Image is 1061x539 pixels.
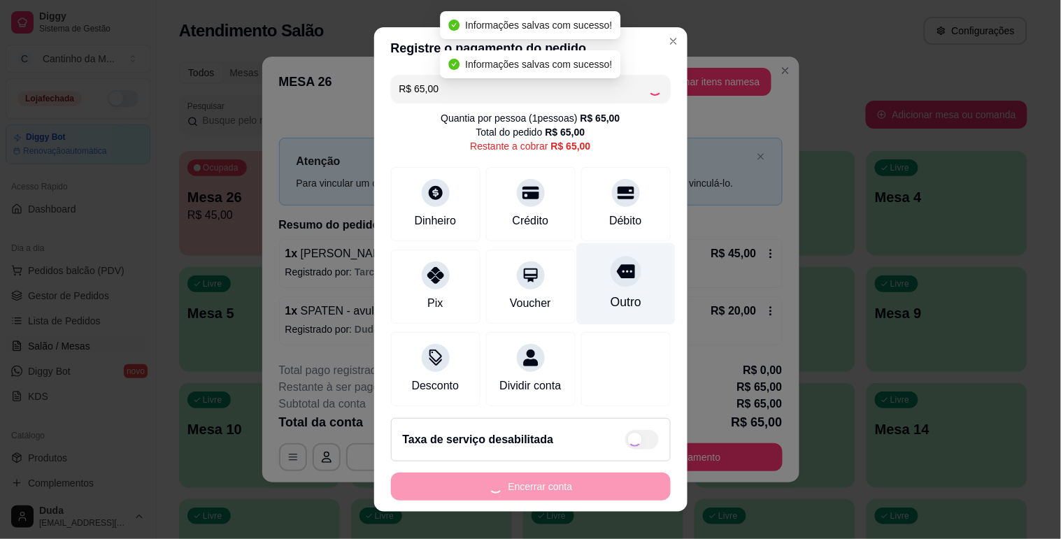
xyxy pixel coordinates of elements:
[441,111,620,125] div: Quantia por pessoa ( 1 pessoas)
[465,59,612,70] span: Informações salvas com sucesso!
[412,378,460,394] div: Desconto
[662,30,685,52] button: Close
[374,27,688,69] header: Registre o pagamento do pedido
[510,295,551,312] div: Voucher
[610,293,641,311] div: Outro
[399,75,648,103] input: Ex.: hambúrguer de cordeiro
[415,213,457,229] div: Dinheiro
[499,378,561,394] div: Dividir conta
[427,295,443,312] div: Pix
[551,139,591,153] div: R$ 65,00
[476,125,585,139] div: Total do pedido
[403,431,554,448] h2: Taxa de serviço desabilitada
[648,82,662,96] div: Loading
[513,213,549,229] div: Crédito
[609,213,641,229] div: Débito
[465,20,612,31] span: Informações salvas com sucesso!
[448,20,460,31] span: check-circle
[448,59,460,70] span: check-circle
[581,111,620,125] div: R$ 65,00
[470,139,590,153] div: Restante a cobrar
[546,125,585,139] div: R$ 65,00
